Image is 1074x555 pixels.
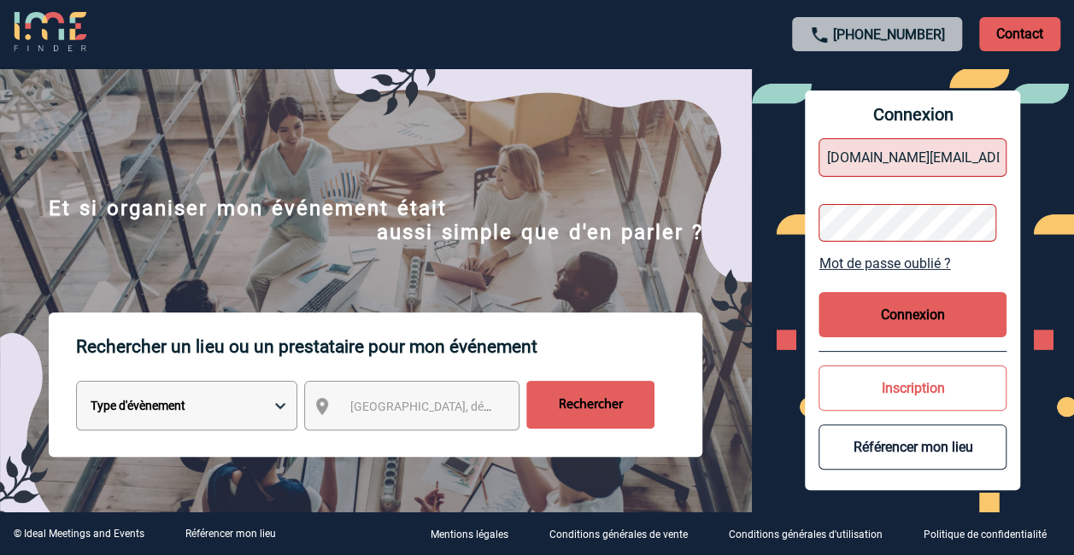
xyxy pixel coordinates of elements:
[549,529,688,541] p: Conditions générales de vente
[809,25,830,45] img: call-24-px.png
[526,381,654,429] input: Rechercher
[729,529,883,541] p: Conditions générales d'utilisation
[536,526,715,542] a: Conditions générales de vente
[715,526,910,542] a: Conditions générales d'utilisation
[819,255,1007,272] a: Mot de passe oublié ?
[924,529,1047,541] p: Politique de confidentialité
[14,528,144,540] div: © Ideal Meetings and Events
[185,528,276,540] a: Référencer mon lieu
[833,26,945,43] a: [PHONE_NUMBER]
[819,365,1007,411] button: Inscription
[349,400,587,413] span: [GEOGRAPHIC_DATA], département, région...
[431,529,508,541] p: Mentions légales
[819,292,1007,337] button: Connexion
[979,17,1060,51] p: Contact
[76,313,702,381] p: Rechercher un lieu ou un prestataire pour mon événement
[417,526,536,542] a: Mentions légales
[819,104,1007,125] span: Connexion
[819,424,1007,470] button: Référencer mon lieu
[819,138,1007,177] input: Identifiant ou mot de passe incorrect
[910,526,1074,542] a: Politique de confidentialité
